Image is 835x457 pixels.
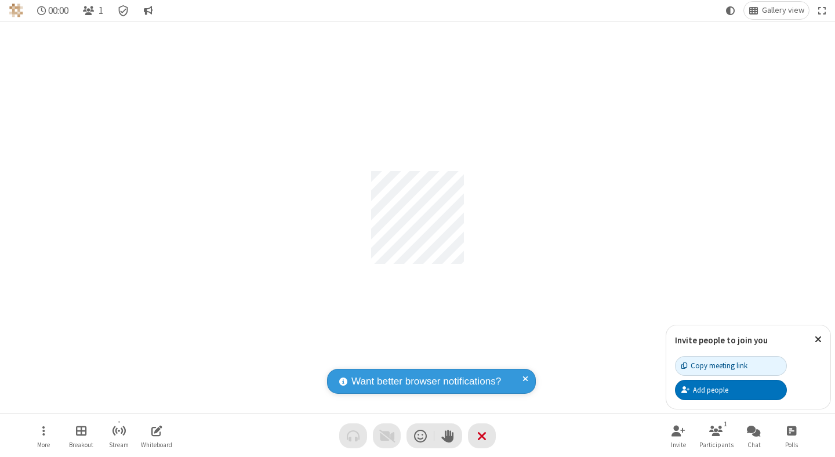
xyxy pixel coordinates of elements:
[78,2,108,19] button: Open participant list
[139,419,174,452] button: Open shared whiteboard
[699,419,734,452] button: Open participant list
[373,423,401,448] button: Video
[99,5,103,16] span: 1
[721,419,731,429] div: 1
[671,441,686,448] span: Invite
[101,419,136,452] button: Start streaming
[675,335,768,346] label: Invite people to join you
[351,374,501,389] span: Want better browser notifications?
[32,2,74,19] div: Timer
[744,2,809,19] button: Change layout
[9,3,23,17] img: QA Selenium DO NOT DELETE OR CHANGE
[681,360,747,371] div: Copy meeting link
[736,419,771,452] button: Open chat
[675,356,787,376] button: Copy meeting link
[434,423,462,448] button: Raise hand
[406,423,434,448] button: Send a reaction
[112,2,135,19] div: Meeting details Encryption enabled
[785,441,798,448] span: Polls
[468,423,496,448] button: End or leave meeting
[141,441,172,448] span: Whiteboard
[721,2,740,19] button: Using system theme
[806,325,830,354] button: Close popover
[64,419,99,452] button: Manage Breakout Rooms
[339,423,367,448] button: Audio problem - check your Internet connection or call by phone
[661,419,696,452] button: Invite participants (⌘+Shift+I)
[69,441,93,448] span: Breakout
[762,6,804,15] span: Gallery view
[814,2,831,19] button: Fullscreen
[699,441,734,448] span: Participants
[109,441,129,448] span: Stream
[774,419,809,452] button: Open poll
[747,441,761,448] span: Chat
[139,2,157,19] button: Conversation
[26,419,61,452] button: Open menu
[48,5,68,16] span: 00:00
[37,441,50,448] span: More
[675,380,787,400] button: Add people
